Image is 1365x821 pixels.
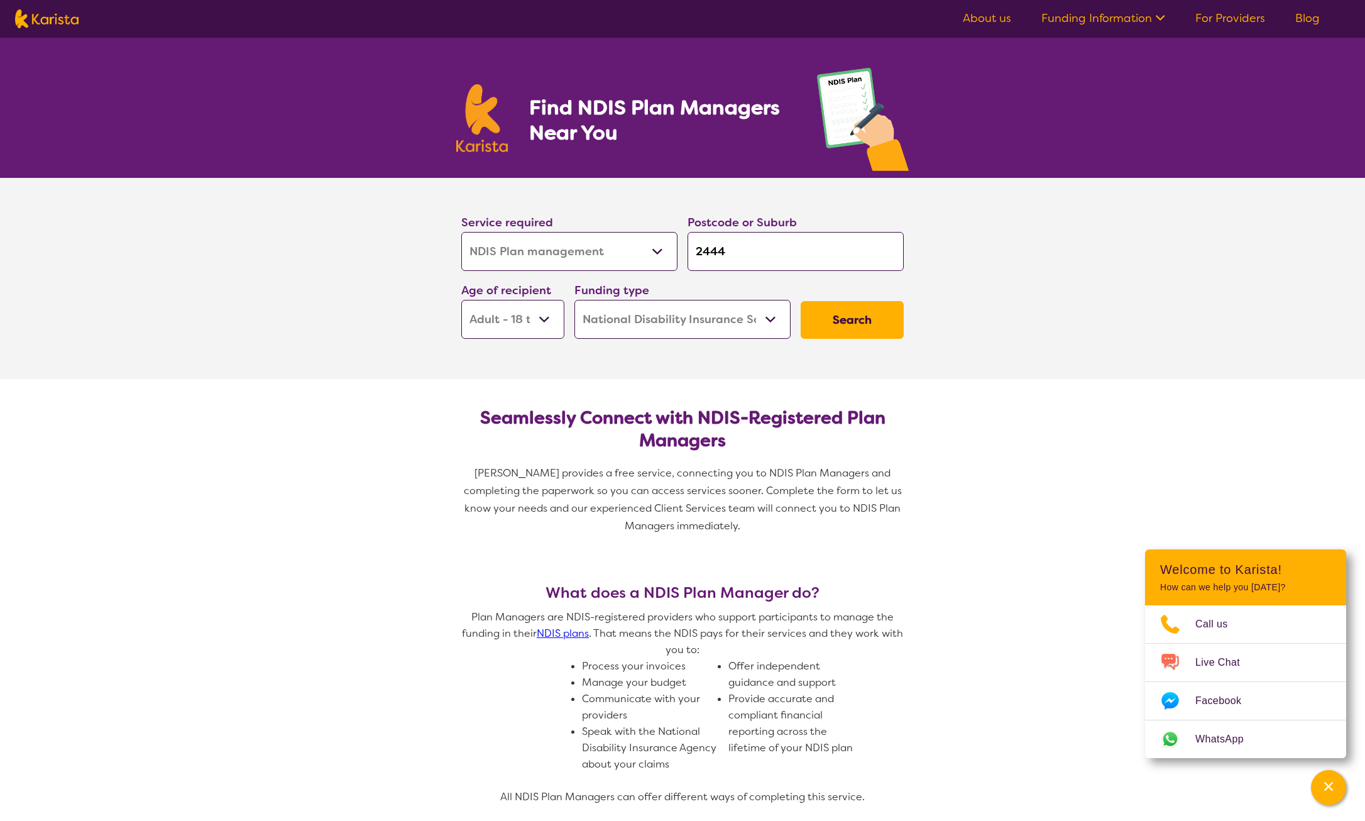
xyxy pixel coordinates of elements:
[1195,730,1259,749] span: WhatsApp
[728,658,865,691] li: Offer independent guidance and support
[963,11,1011,26] a: About us
[728,691,865,756] li: Provide accurate and compliant financial reporting across the lifetime of your NDIS plan
[1145,549,1346,758] div: Channel Menu
[15,9,79,28] img: Karista logo
[688,232,904,271] input: Type
[688,215,797,230] label: Postcode or Suburb
[1195,692,1256,710] span: Facebook
[801,301,904,339] button: Search
[471,407,894,452] h2: Seamlessly Connect with NDIS-Registered Plan Managers
[582,691,718,724] li: Communicate with your providers
[461,215,553,230] label: Service required
[456,789,909,805] p: All NDIS Plan Managers can offer different ways of completing this service.
[1311,770,1346,805] button: Channel Menu
[529,95,792,145] h1: Find NDIS Plan Managers Near You
[456,609,909,658] p: Plan Managers are NDIS-registered providers who support participants to manage the funding in the...
[456,84,508,152] img: Karista logo
[1195,615,1243,634] span: Call us
[456,584,909,602] h3: What does a NDIS Plan Manager do?
[537,627,589,640] a: NDIS plans
[1160,562,1331,577] h2: Welcome to Karista!
[461,283,551,298] label: Age of recipient
[464,466,904,532] span: [PERSON_NAME] provides a free service, connecting you to NDIS Plan Managers and completing the pa...
[574,283,649,298] label: Funding type
[1195,653,1255,672] span: Live Chat
[1145,720,1346,758] a: Web link opens in a new tab.
[1295,11,1320,26] a: Blog
[582,658,718,675] li: Process your invoices
[1160,582,1331,593] p: How can we help you [DATE]?
[1195,11,1265,26] a: For Providers
[1145,605,1346,758] ul: Choose channel
[1041,11,1165,26] a: Funding Information
[817,68,909,178] img: plan-management
[582,675,718,691] li: Manage your budget
[582,724,718,773] li: Speak with the National Disability Insurance Agency about your claims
